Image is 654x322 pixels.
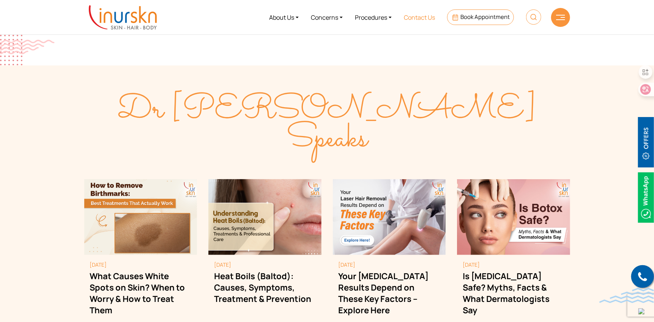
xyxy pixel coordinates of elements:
a: Book Appointment [447,9,514,25]
img: inurskn-logo [89,5,157,30]
h2: Is [MEDICAL_DATA] Safe? Myths, Facts & What Dermatologists Say [463,270,564,316]
span: Dr [PERSON_NAME] Speaks [117,86,537,164]
img: Whatsappicon [638,172,654,223]
a: Whatsappicon [638,193,654,201]
img: banner [208,179,321,255]
h2: What Causes White Spots on Skin? When to Worry & How to Treat Them [90,270,192,316]
h2: Heat Boils (Baltod): Causes, Symptoms, Treatment & Prevention [214,270,316,305]
small: [DATE] [90,261,192,269]
img: up-blue-arrow.svg [638,308,645,314]
img: banner [457,179,570,255]
a: Procedures [349,3,398,31]
img: hamLine.svg [556,15,565,20]
small: [DATE] [339,261,440,269]
span: Book Appointment [460,13,510,21]
img: HeaderSearch [526,9,541,25]
h2: Your [MEDICAL_DATA] Results Depend on These Key Factors – Explore Here [339,270,440,316]
img: offerBt [638,117,654,167]
a: Contact Us [398,3,441,31]
img: banner [84,179,197,255]
a: Concerns [305,3,349,31]
small: [DATE] [214,261,316,269]
div: 2 / 4 [208,179,321,321]
small: [DATE] [463,261,564,269]
img: bluewave [599,288,654,303]
a: About Us [263,3,305,31]
img: banner [333,179,446,255]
